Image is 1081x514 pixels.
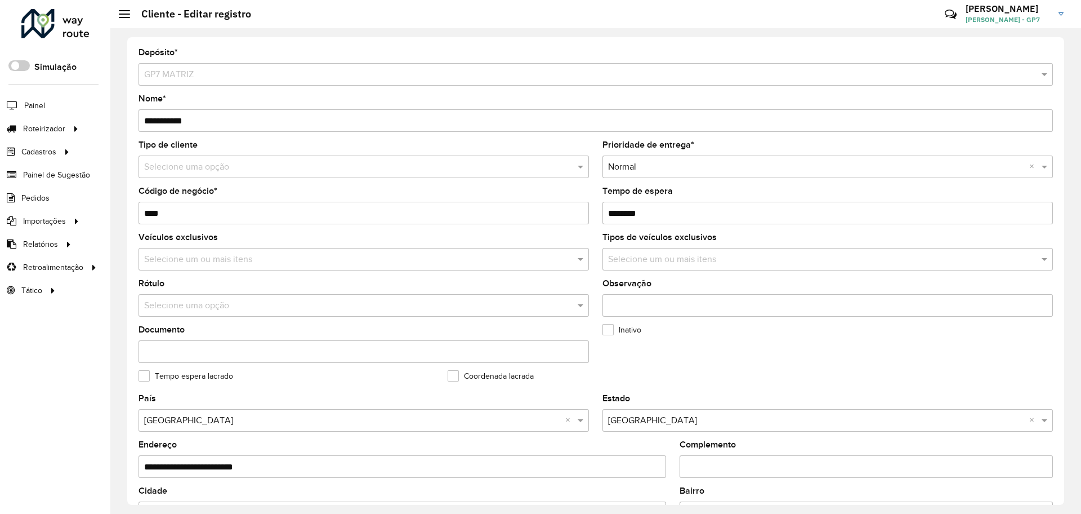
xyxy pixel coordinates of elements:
[565,414,575,427] span: Clear all
[939,2,963,26] a: Contato Rápido
[602,277,651,290] label: Observação
[139,277,164,290] label: Rótulo
[602,324,641,336] label: Inativo
[680,438,736,451] label: Complemento
[139,184,217,198] label: Código de negócio
[23,123,65,135] span: Roteirizador
[34,60,77,74] label: Simulação
[139,438,177,451] label: Endereço
[448,370,534,382] label: Coordenada lacrada
[139,323,185,336] label: Documento
[130,8,251,20] h2: Cliente - Editar registro
[966,3,1050,14] h3: [PERSON_NAME]
[139,370,233,382] label: Tempo espera lacrado
[24,100,45,112] span: Painel
[139,484,167,498] label: Cidade
[602,231,717,244] label: Tipos de veículos exclusivos
[966,15,1050,25] span: [PERSON_NAME] - GP7
[23,215,66,227] span: Importações
[21,192,50,204] span: Pedidos
[602,184,673,198] label: Tempo de espera
[23,262,83,273] span: Retroalimentação
[139,138,198,152] label: Tipo de cliente
[139,392,156,405] label: País
[1029,414,1039,427] span: Clear all
[139,46,178,59] label: Depósito
[602,138,694,152] label: Prioridade de entrega
[23,169,90,181] span: Painel de Sugestão
[21,285,42,296] span: Tático
[602,392,630,405] label: Estado
[680,484,704,498] label: Bairro
[139,231,218,244] label: Veículos exclusivos
[21,146,56,158] span: Cadastros
[23,238,58,250] span: Relatórios
[1029,160,1039,174] span: Clear all
[139,92,166,105] label: Nome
